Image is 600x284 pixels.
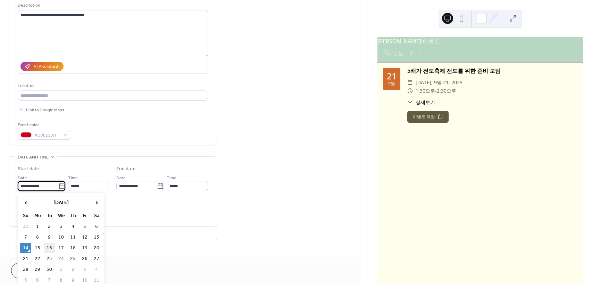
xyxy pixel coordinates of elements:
th: Sa [91,211,102,221]
td: 2 [44,222,55,232]
div: ​ [407,87,413,95]
td: 1 [56,265,67,275]
span: Time [167,174,176,182]
td: 26 [79,254,90,264]
button: 이벤트 저장 [407,111,449,123]
th: Tu [44,211,55,221]
td: 6 [91,222,102,232]
div: ​ [407,78,413,87]
span: 1:30오후 [416,87,435,95]
span: Link to Google Maps [26,106,64,114]
div: 5배가 전도축제 전도를 위한 준비 모임 [407,67,577,75]
th: Fr [79,211,90,221]
div: Event color [18,121,70,129]
div: 9월 [388,82,395,86]
td: 31 [20,222,31,232]
th: We [56,211,67,221]
td: 17 [56,243,67,253]
td: 7 [20,232,31,242]
td: 1 [32,222,43,232]
td: 3 [79,265,90,275]
td: 11 [67,232,78,242]
td: 8 [32,232,43,242]
td: 15 [32,243,43,253]
span: - [435,87,437,95]
div: Description [18,2,207,9]
td: 14 [20,243,31,253]
span: › [91,196,102,209]
td: 24 [56,254,67,264]
button: AI Assistant [20,62,64,71]
span: Time [68,174,78,182]
th: Th [67,211,78,221]
td: 4 [91,265,102,275]
span: [DATE], 9월 21, 2025 [416,78,462,87]
td: 4 [67,222,78,232]
td: 3 [56,222,67,232]
td: 16 [44,243,55,253]
td: 19 [79,243,90,253]
div: [PERSON_NAME] 이벤트 [377,37,583,45]
button: Cancel [11,263,54,278]
span: 2:30오후 [437,87,456,95]
span: 상세보기 [416,98,435,106]
th: [DATE] [32,195,90,210]
td: 21 [20,254,31,264]
span: #D0021BFF [34,132,60,139]
div: AI Assistant [33,63,59,71]
td: 12 [79,232,90,242]
td: 20 [91,243,102,253]
span: Date [116,174,126,182]
td: 2 [67,265,78,275]
span: Date and time [18,154,49,161]
td: 5 [79,222,90,232]
div: ​ [407,98,413,106]
td: 22 [32,254,43,264]
td: 10 [56,232,67,242]
td: 18 [67,243,78,253]
td: 13 [91,232,102,242]
div: End date [116,165,136,173]
td: 23 [44,254,55,264]
div: 21 [387,72,397,80]
th: Mo [32,211,43,221]
td: 29 [32,265,43,275]
div: Location [18,82,207,89]
span: Date [18,174,27,182]
td: 30 [44,265,55,275]
td: 9 [44,232,55,242]
button: ​상세보기 [407,98,435,106]
td: 28 [20,265,31,275]
th: Su [20,211,31,221]
span: ‹ [20,196,31,209]
div: Start date [18,165,39,173]
td: 27 [91,254,102,264]
td: 25 [67,254,78,264]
